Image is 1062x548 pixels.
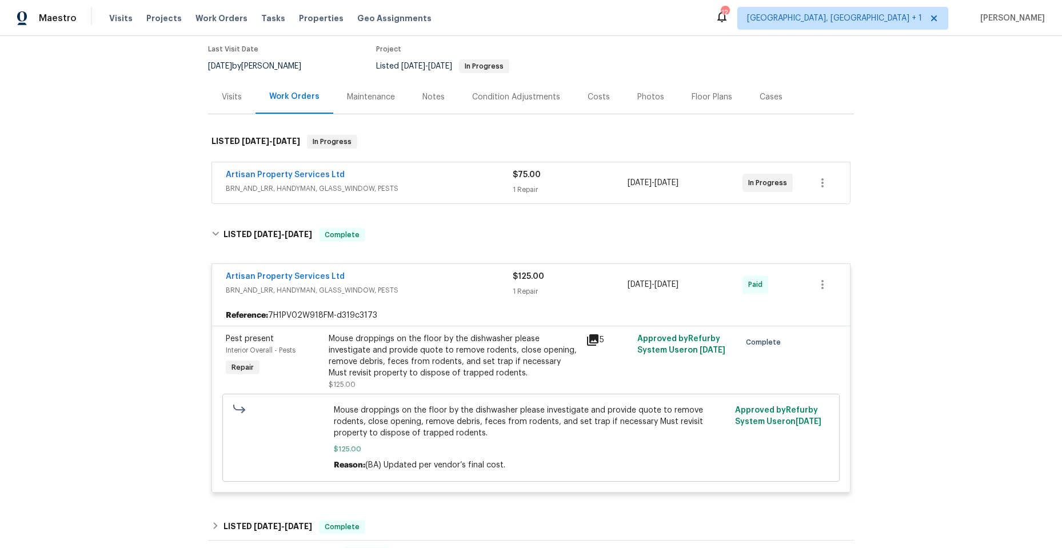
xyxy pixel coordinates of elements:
[513,273,544,281] span: $125.00
[208,513,854,541] div: LISTED [DATE]-[DATE]Complete
[760,91,782,103] div: Cases
[227,362,258,373] span: Repair
[273,137,300,145] span: [DATE]
[628,281,652,289] span: [DATE]
[796,418,821,426] span: [DATE]
[242,137,300,145] span: -
[254,230,312,238] span: -
[226,285,513,296] span: BRN_AND_LRR, HANDYMAN, GLASS_WINDOW, PESTS
[513,171,541,179] span: $75.00
[692,91,732,103] div: Floor Plans
[513,184,628,195] div: 1 Repair
[334,461,365,469] span: Reason:
[208,46,258,53] span: Last Visit Date
[320,521,364,533] span: Complete
[226,335,274,343] span: Pest present
[226,171,345,179] a: Artisan Property Services Ltd
[226,310,268,321] b: Reference:
[588,91,610,103] div: Costs
[195,13,247,24] span: Work Orders
[146,13,182,24] span: Projects
[208,123,854,160] div: LISTED [DATE]-[DATE]In Progress
[654,281,678,289] span: [DATE]
[208,62,232,70] span: [DATE]
[747,13,922,24] span: [GEOGRAPHIC_DATA], [GEOGRAPHIC_DATA] + 1
[269,91,320,102] div: Work Orders
[254,522,312,530] span: -
[226,273,345,281] a: Artisan Property Services Ltd
[261,14,285,22] span: Tasks
[211,135,300,149] h6: LISTED
[39,13,77,24] span: Maestro
[628,279,678,290] span: -
[976,13,1045,24] span: [PERSON_NAME]
[254,230,281,238] span: [DATE]
[748,177,792,189] span: In Progress
[109,13,133,24] span: Visits
[347,91,395,103] div: Maintenance
[223,520,312,534] h6: LISTED
[401,62,425,70] span: [DATE]
[299,13,344,24] span: Properties
[637,91,664,103] div: Photos
[208,217,854,253] div: LISTED [DATE]-[DATE]Complete
[365,461,505,469] span: (BA) Updated per vendor’s final cost.
[401,62,452,70] span: -
[242,137,269,145] span: [DATE]
[376,46,401,53] span: Project
[746,337,785,348] span: Complete
[586,333,630,347] div: 5
[320,229,364,241] span: Complete
[254,522,281,530] span: [DATE]
[208,59,315,73] div: by [PERSON_NAME]
[226,347,296,354] span: Interior Overall - Pests
[285,522,312,530] span: [DATE]
[460,63,508,70] span: In Progress
[628,177,678,189] span: -
[513,286,628,297] div: 1 Repair
[223,228,312,242] h6: LISTED
[628,179,652,187] span: [DATE]
[700,346,725,354] span: [DATE]
[637,335,725,354] span: Approved by Refurby System User on
[334,405,729,439] span: Mouse droppings on the floor by the dishwasher please investigate and provide quote to remove rod...
[222,91,242,103] div: Visits
[428,62,452,70] span: [DATE]
[212,305,850,326] div: 7H1PV02W918FM-d319c3173
[226,183,513,194] span: BRN_AND_LRR, HANDYMAN, GLASS_WINDOW, PESTS
[308,136,356,147] span: In Progress
[422,91,445,103] div: Notes
[329,381,356,388] span: $125.00
[748,279,767,290] span: Paid
[285,230,312,238] span: [DATE]
[472,91,560,103] div: Condition Adjustments
[735,406,821,426] span: Approved by Refurby System User on
[357,13,432,24] span: Geo Assignments
[654,179,678,187] span: [DATE]
[721,7,729,18] div: 12
[376,62,509,70] span: Listed
[334,443,729,455] span: $125.00
[329,333,579,379] div: Mouse droppings on the floor by the dishwasher please investigate and provide quote to remove rod...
